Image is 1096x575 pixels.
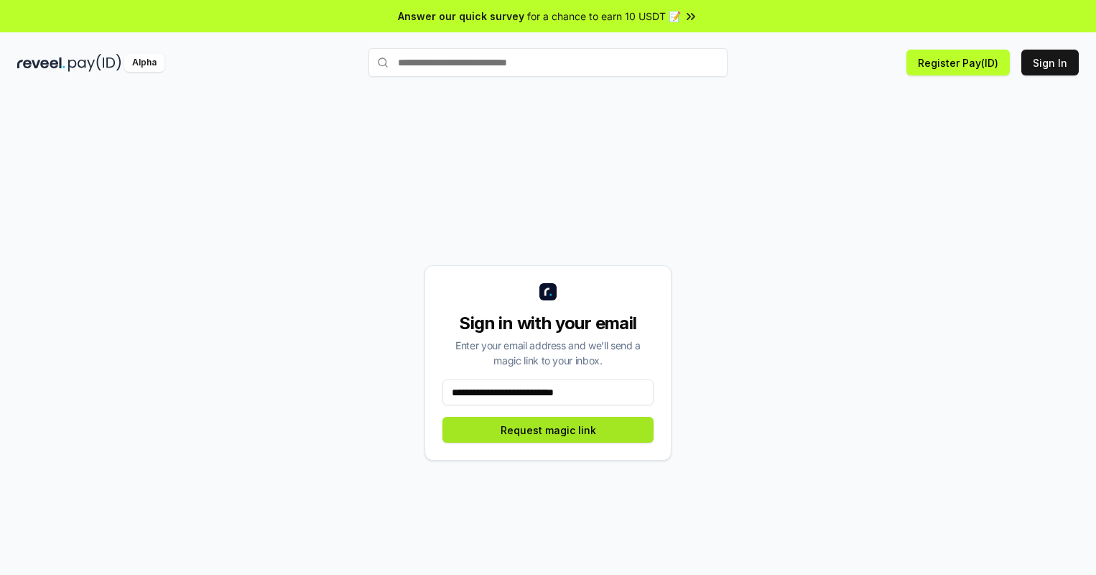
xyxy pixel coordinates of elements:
img: logo_small [539,283,557,300]
span: Answer our quick survey [398,9,524,24]
div: Enter your email address and we’ll send a magic link to your inbox. [442,338,654,368]
img: pay_id [68,54,121,72]
button: Request magic link [442,417,654,443]
button: Sign In [1021,50,1079,75]
img: reveel_dark [17,54,65,72]
div: Sign in with your email [442,312,654,335]
div: Alpha [124,54,164,72]
span: for a chance to earn 10 USDT 📝 [527,9,681,24]
button: Register Pay(ID) [906,50,1010,75]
